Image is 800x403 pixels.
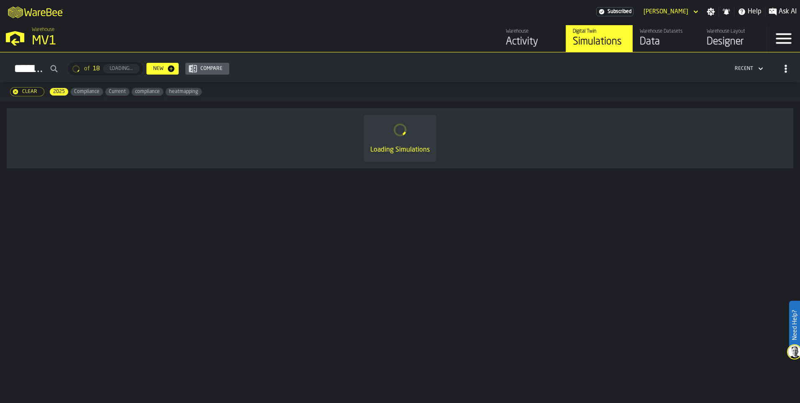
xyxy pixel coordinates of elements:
[735,66,753,72] div: DropdownMenuValue-4
[32,27,54,33] span: Warehouse
[105,89,129,95] span: Current
[32,34,258,49] div: MV1
[10,87,44,96] button: button-Clear
[644,8,688,15] div: DropdownMenuValue-Aaron Tamborski Tamborski
[700,25,767,52] a: link-to-/wh/i/3ccf57d1-1e0c-4a81-a3bb-c2011c5f0d50/designer
[19,89,41,95] div: Clear
[84,65,90,72] span: of
[50,89,68,95] span: 2025
[767,25,800,52] label: button-toggle-Menu
[506,35,559,49] div: Activity
[633,25,700,52] a: link-to-/wh/i/3ccf57d1-1e0c-4a81-a3bb-c2011c5f0d50/data
[779,7,797,17] span: Ask AI
[7,108,793,168] div: ItemListCard-
[608,9,631,15] span: Subscribed
[719,8,734,16] label: button-toggle-Notifications
[566,25,633,52] a: link-to-/wh/i/3ccf57d1-1e0c-4a81-a3bb-c2011c5f0d50/simulations
[573,35,626,49] div: Simulations
[790,302,799,349] label: Need Help?
[707,28,760,34] div: Warehouse Layout
[93,65,100,72] span: 18
[185,63,229,75] button: button-Compare
[640,28,693,34] div: Warehouse Datasets
[640,35,693,49] div: Data
[506,28,559,34] div: Warehouse
[103,64,140,73] button: button-Loading...
[166,89,202,95] span: heatmapping
[703,8,718,16] label: button-toggle-Settings
[748,7,762,17] span: Help
[150,66,167,72] div: New
[64,62,146,75] div: ButtonLoadMore-Loading...-Prev-First-Last
[197,66,226,72] div: Compare
[731,64,765,74] div: DropdownMenuValue-4
[370,145,430,155] div: Loading Simulations
[596,7,633,16] a: link-to-/wh/i/3ccf57d1-1e0c-4a81-a3bb-c2011c5f0d50/settings/billing
[596,7,633,16] div: Menu Subscription
[734,7,765,17] label: button-toggle-Help
[765,7,800,17] label: button-toggle-Ask AI
[146,63,179,75] button: button-New
[71,89,103,95] span: Compliance
[499,25,566,52] a: link-to-/wh/i/3ccf57d1-1e0c-4a81-a3bb-c2011c5f0d50/feed/
[132,89,163,95] span: compliance
[106,66,136,72] div: Loading...
[573,28,626,34] div: Digital Twin
[707,35,760,49] div: Designer
[640,7,700,17] div: DropdownMenuValue-Aaron Tamborski Tamborski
